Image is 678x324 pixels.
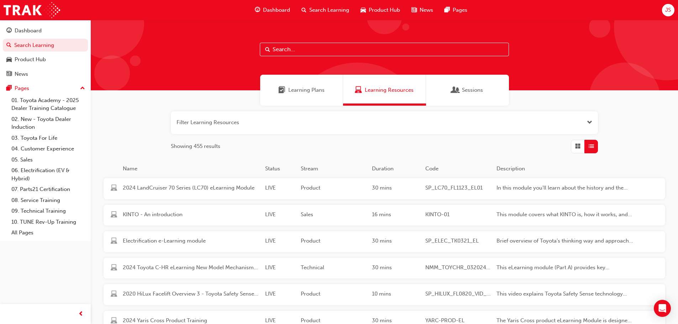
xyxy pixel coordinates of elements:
[249,3,296,17] a: guage-iconDashboard
[301,290,366,298] span: Product
[111,212,117,219] span: learningResourceType_ELEARNING-icon
[15,55,46,64] div: Product Hub
[9,227,88,238] a: All Pages
[288,86,325,94] span: Learning Plans
[3,82,88,95] button: Pages
[369,264,422,273] div: 30 mins
[262,290,298,299] div: LIVE
[494,165,636,173] div: Description
[462,86,483,94] span: Sessions
[6,28,12,34] span: guage-icon
[589,142,594,150] span: List
[425,290,491,298] span: SP_HILUX_FL0820_VID_03
[301,264,366,272] span: Technical
[123,264,259,272] span: 2024 Toyota C-HR eLearning New Model Mechanisms – Body Electrical – Part A (Module 3)
[4,2,60,18] img: Trak
[453,6,467,14] span: Pages
[411,6,417,15] span: news-icon
[3,68,88,81] a: News
[369,211,422,220] div: 16 mins
[361,6,366,15] span: car-icon
[9,195,88,206] a: 08. Service Training
[9,114,88,133] a: 02. New - Toyota Dealer Induction
[111,265,117,272] span: learningResourceType_ELEARNING-icon
[296,3,355,17] a: search-iconSearch Learning
[104,258,665,279] a: 2024 Toyota C-HR eLearning New Model Mechanisms – Body Electrical – Part A (Module 3)LIVETechnica...
[665,6,671,14] span: JS
[123,290,259,298] span: 2020 HiLux Facelift Overview 3 - Toyota Safety Sense and HiLux
[111,185,117,193] span: learningResourceType_ELEARNING-icon
[369,6,400,14] span: Product Hub
[587,118,592,127] button: Open the filter
[439,3,473,17] a: pages-iconPages
[369,290,422,299] div: 10 mins
[662,4,674,16] button: JS
[575,142,580,150] span: Grid
[262,211,298,220] div: LIVE
[425,211,491,219] span: KINTO-01
[445,6,450,15] span: pages-icon
[301,211,366,219] span: Sales
[15,84,29,92] div: Pages
[9,165,88,184] a: 06. Electrification (EV & Hybrid)
[278,86,285,94] span: Learning Plans
[171,142,220,150] span: Showing 455 results
[3,39,88,52] a: Search Learning
[9,133,88,144] a: 03. Toyota For Life
[120,165,262,173] div: Name
[426,75,509,106] a: SessionsSessions
[263,6,290,14] span: Dashboard
[9,217,88,228] a: 10. TUNE Rev-Up Training
[265,46,270,54] span: Search
[496,237,633,245] span: Brief overview of Toyota’s thinking way and approach on electrification, introduction of [DATE] e...
[298,165,369,173] div: Stream
[123,184,259,192] span: 2024 LandCruiser 70 Series (LC70) eLearning Module
[260,43,509,56] input: Search...
[496,264,633,272] span: This eLearning module (Part A) provides key information and specifications on the body electrical...
[422,165,494,173] div: Code
[425,237,491,245] span: SP_ELEC_TK0321_EL
[420,6,433,14] span: News
[425,184,491,192] span: SP_LC70_FL1123_EL01
[78,310,84,319] span: prev-icon
[104,284,665,305] a: 2020 HiLux Facelift Overview 3 - Toyota Safety Sense and HiLuxLIVEProduct10 minsSP_HILUX_FL0820_V...
[9,154,88,165] a: 05. Sales
[262,165,298,173] div: Status
[355,3,406,17] a: car-iconProduct Hub
[3,53,88,66] a: Product Hub
[496,211,633,219] span: This module covers what KINTO is, how it works, and the benefits to customers and dealerships.
[6,57,12,63] span: car-icon
[255,6,260,15] span: guage-icon
[496,290,633,298] span: This video explains Toyota Safety Sense technology applied to HiLux.
[262,184,298,193] div: LIVE
[365,86,414,94] span: Learning Resources
[15,27,42,35] div: Dashboard
[111,291,117,299] span: learningResourceType_ELEARNING-icon
[9,184,88,195] a: 07. Parts21 Certification
[104,231,665,252] a: Electrification e-Learning moduleLIVEProduct30 minsSP_ELEC_TK0321_ELBrief overview of Toyota’s th...
[6,42,11,49] span: search-icon
[15,70,28,78] div: News
[9,206,88,217] a: 09. Technical Training
[6,85,12,92] span: pages-icon
[654,300,671,317] div: Open Intercom Messenger
[6,71,12,78] span: news-icon
[406,3,439,17] a: news-iconNews
[355,86,362,94] span: Learning Resources
[9,95,88,114] a: 01. Toyota Academy - 2025 Dealer Training Catalogue
[3,24,88,37] a: Dashboard
[425,264,491,272] span: NMM_TOYCHR_032024_MODULE_3
[262,264,298,273] div: LIVE
[309,6,349,14] span: Search Learning
[369,184,422,193] div: 30 mins
[104,178,665,199] a: 2024 LandCruiser 70 Series (LC70) eLearning ModuleLIVEProduct30 minsSP_LC70_FL1123_EL01In this mo...
[301,184,366,192] span: Product
[369,165,422,173] div: Duration
[301,6,306,15] span: search-icon
[3,23,88,82] button: DashboardSearch LearningProduct HubNews
[123,237,259,245] span: Electrification e-Learning module
[260,75,343,106] a: Learning PlansLearning Plans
